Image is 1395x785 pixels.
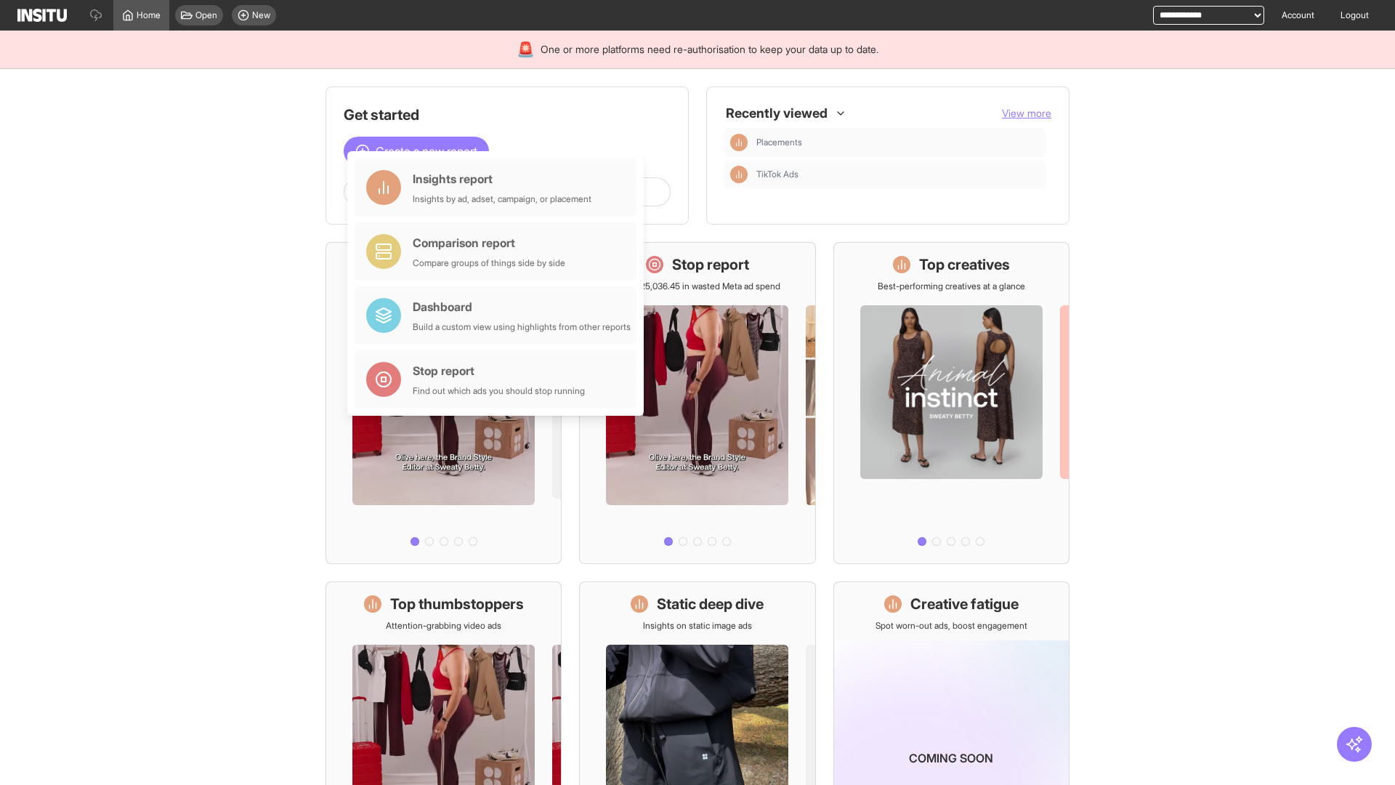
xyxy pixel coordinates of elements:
[1002,106,1051,121] button: View more
[1002,107,1051,119] span: View more
[579,242,815,564] a: Stop reportSave £25,036.45 in wasted Meta ad spend
[344,137,489,166] button: Create a new report
[386,620,501,632] p: Attention-grabbing video ads
[413,257,565,269] div: Compare groups of things side by side
[413,321,631,333] div: Build a custom view using highlights from other reports
[517,39,535,60] div: 🚨
[643,620,752,632] p: Insights on static image ads
[390,594,524,614] h1: Top thumbstoppers
[756,169,798,180] span: TikTok Ads
[878,281,1025,292] p: Best-performing creatives at a glance
[413,298,631,315] div: Dashboard
[672,254,749,275] h1: Stop report
[413,385,585,397] div: Find out which ads you should stop running
[195,9,217,21] span: Open
[756,137,1040,148] span: Placements
[730,134,748,151] div: Insights
[325,242,562,564] a: What's live nowSee all active ads instantly
[730,166,748,183] div: Insights
[756,169,1040,180] span: TikTok Ads
[541,42,878,57] span: One or more platforms need re-authorisation to keep your data up to date.
[137,9,161,21] span: Home
[413,170,591,188] div: Insights report
[833,242,1069,564] a: Top creativesBest-performing creatives at a glance
[17,9,67,22] img: Logo
[413,234,565,251] div: Comparison report
[413,193,591,205] div: Insights by ad, adset, campaign, or placement
[614,281,780,292] p: Save £25,036.45 in wasted Meta ad spend
[344,105,671,125] h1: Get started
[756,137,802,148] span: Placements
[252,9,270,21] span: New
[919,254,1010,275] h1: Top creatives
[376,142,477,160] span: Create a new report
[657,594,764,614] h1: Static deep dive
[413,362,585,379] div: Stop report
